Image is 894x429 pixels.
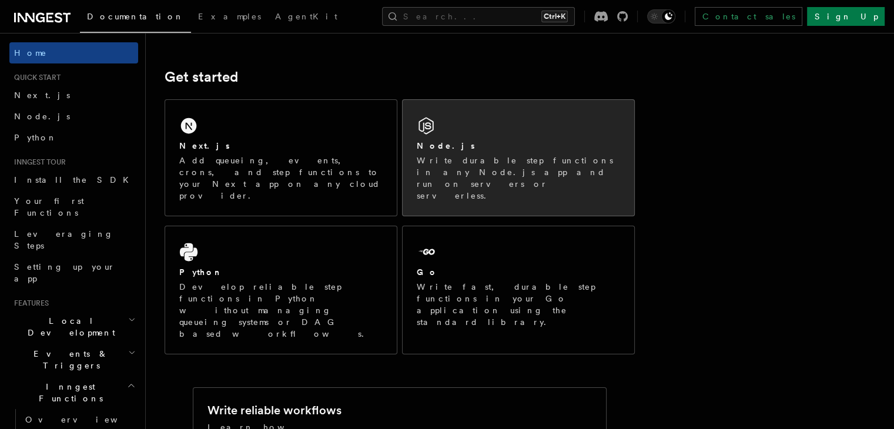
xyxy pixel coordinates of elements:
button: Events & Triggers [9,343,138,376]
kbd: Ctrl+K [541,11,568,22]
button: Toggle dark mode [647,9,675,24]
span: Install the SDK [14,175,136,185]
a: Python [9,127,138,148]
a: Next.js [9,85,138,106]
span: Inngest tour [9,157,66,167]
a: Contact sales [695,7,802,26]
a: AgentKit [268,4,344,32]
span: Python [14,133,57,142]
a: Setting up your app [9,256,138,289]
a: PythonDevelop reliable step functions in Python without managing queueing systems or DAG based wo... [165,226,397,354]
h2: Next.js [179,140,230,152]
a: Leveraging Steps [9,223,138,256]
a: Documentation [80,4,191,33]
p: Develop reliable step functions in Python without managing queueing systems or DAG based workflows. [179,281,383,340]
span: Features [9,299,49,308]
span: Home [14,47,47,59]
span: Documentation [87,12,184,21]
button: Inngest Functions [9,376,138,409]
a: Examples [191,4,268,32]
h2: Python [179,266,223,278]
span: AgentKit [275,12,337,21]
span: Overview [25,415,146,424]
span: Next.js [14,91,70,100]
span: Quick start [9,73,61,82]
span: Node.js [14,112,70,121]
a: Node.jsWrite durable step functions in any Node.js app and run on servers or serverless. [402,99,635,216]
a: Your first Functions [9,190,138,223]
a: Node.js [9,106,138,127]
h2: Go [417,266,438,278]
a: Sign Up [807,7,885,26]
span: Inngest Functions [9,381,127,404]
span: Leveraging Steps [14,229,113,250]
button: Local Development [9,310,138,343]
a: Home [9,42,138,63]
p: Write fast, durable step functions in your Go application using the standard library. [417,281,620,328]
span: Local Development [9,315,128,338]
span: Your first Functions [14,196,84,217]
span: Examples [198,12,261,21]
a: Install the SDK [9,169,138,190]
button: Search...Ctrl+K [382,7,575,26]
span: Setting up your app [14,262,115,283]
h2: Write reliable workflows [207,402,341,418]
span: Events & Triggers [9,348,128,371]
h2: Node.js [417,140,475,152]
a: Next.jsAdd queueing, events, crons, and step functions to your Next app on any cloud provider. [165,99,397,216]
a: Get started [165,69,238,85]
a: GoWrite fast, durable step functions in your Go application using the standard library. [402,226,635,354]
p: Add queueing, events, crons, and step functions to your Next app on any cloud provider. [179,155,383,202]
p: Write durable step functions in any Node.js app and run on servers or serverless. [417,155,620,202]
